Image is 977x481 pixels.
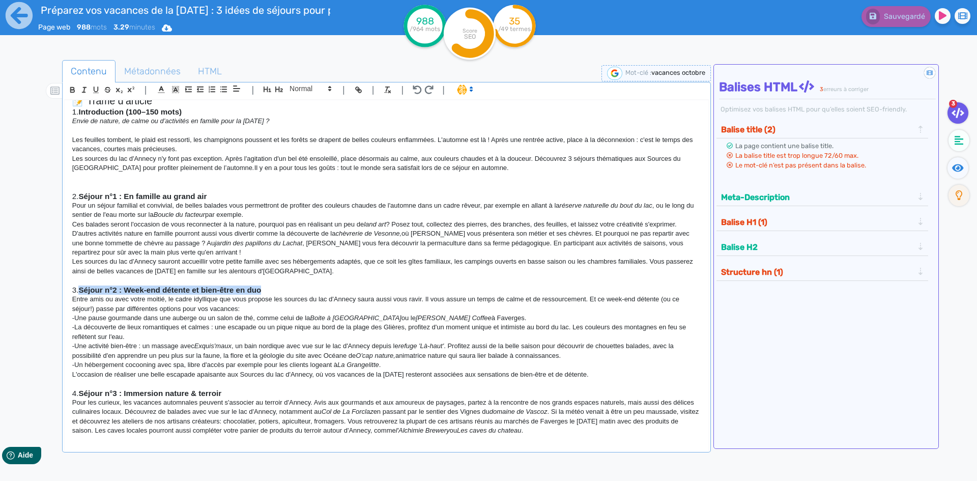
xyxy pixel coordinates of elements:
tspan: 988 [416,15,434,27]
em: O'cap nature, [356,352,395,359]
img: google-serp-logo.png [607,67,622,80]
h3: 1. [72,107,701,117]
em: chèvrerie de Vesonne, [335,230,401,237]
p: -Une activité bien-être : un massage avec , un bain nordique avec vue sur le lac d'Annecy depuis ... [72,342,701,360]
div: Structure hn (1) [718,264,927,280]
span: | [401,83,404,97]
span: La page contient une balise title. [735,142,834,150]
span: mots [77,23,107,32]
span: Le mot-clé n’est pas présent dans la balise. [735,161,866,169]
h3: 2. [72,192,701,201]
p: Les feuilles tombent, le plaid est ressorti, les champignons poussent et les forêts se drapent de... [72,135,701,154]
em: Boite à [GEOGRAPHIC_DATA] [310,314,401,322]
tspan: Score [463,27,477,34]
em: La Grangelitte [337,361,379,369]
span: Aligment [229,82,244,95]
span: | [442,83,445,97]
a: Contenu [62,60,116,83]
a: Métadonnées [116,60,189,83]
em: [PERSON_NAME] Coffee [416,314,492,322]
strong: Séjour n°3 : Immersion nature & terroir [78,389,221,398]
span: La balise title est trop longue 72/60 max. [735,152,858,159]
p: Une fois de retour "à la maison" dans votre hébergement de charme, situé dans un hameau calme, vo... [72,436,701,455]
span: Métadonnées [116,58,189,85]
p: -Une pause gourmande dans une auberge ou un salon de thé, comme celui de la ou le à Faverges. [72,314,701,323]
span: I.Assistant [452,83,476,96]
span: | [342,83,345,97]
h3: 4. [72,389,701,398]
strong: Séjour n°2 : Week-end détente et bien-être en duo [78,286,261,294]
tspan: /49 termes [498,25,531,33]
b: 988 [77,23,91,32]
span: 3 [820,86,823,93]
span: 3 [949,100,957,108]
span: Contenu [63,58,115,85]
input: title [38,2,331,18]
p: -La découverte de lieux romantiques et calmes : une escapade ou un pique nique au bord de la plag... [72,323,701,342]
h4: Balises HTML [719,80,936,95]
span: | [251,83,254,97]
em: jardin des papillons du Lachat [215,239,302,247]
span: | [145,83,147,97]
button: Meta-Description [718,189,916,206]
em: Exquis'maux [194,342,232,350]
em: domaine de Vascoz [490,408,548,415]
span: Page web [38,23,70,32]
p: Les sources du lac d'Annecy n'y font pas exception. Après l'agitation d'un bel été ensoleillé, pl... [72,154,701,173]
div: Balise H1 (1) [718,214,927,231]
em: Boucle du facteur [154,211,205,218]
button: Structure hn (1) [718,264,916,280]
span: | [372,83,375,97]
h3: 3. [72,286,701,295]
em: Les caves du chateau [457,427,521,434]
div: Balise H2 [718,239,927,256]
button: Balise H2 [718,239,916,256]
span: Mot-clé : [625,69,651,76]
span: vacances octobre [651,69,705,76]
em: . [252,164,254,172]
p: Les sources du lac d'Annecy sauront accueillir votre petite famille avec ses hébergements adaptés... [72,257,701,276]
button: Balise H1 (1) [718,214,916,231]
b: 3.29 [113,23,129,32]
tspan: SEO [464,33,476,40]
strong: Introduction (100–150 mots) [78,107,182,116]
p: Entre amis ou avec votre moitié, le cadre idyllique que vous propose les sources du lac d'Annecy ... [72,295,701,314]
em: Col de La Forclaz [322,408,373,415]
tspan: /964 mots [410,25,440,33]
span: erreurs à corriger [823,86,869,93]
div: Optimisez vos balises HTML pour qu’elles soient SEO-friendly. [719,104,936,114]
span: HTML [190,58,230,85]
button: Sauvegardé [861,6,931,27]
em: réserve naturelle du bout du lac [560,202,652,209]
p: L'occasion de réaliser une belle escapade apaisante aux Sources du lac d'Annecy, où vos vacances ... [72,370,701,379]
tspan: 35 [509,15,520,27]
h2: 📝 Trame d’article [72,95,701,107]
a: HTML [189,60,231,83]
p: -Un hébergement cocooning avec spa, libre d'accès par exemple pour les clients logeant à . [72,360,701,370]
div: Balise title (2) [718,121,927,138]
em: refuge 'Là-haut' [398,342,444,350]
p: Pour un séjour familial et convivial, de belles balades vous permettront de profiter des couleurs... [72,201,701,220]
em: l'Alchimie Brewery [396,427,450,434]
button: Balise title (2) [718,121,916,138]
em: land art [364,220,386,228]
span: minutes [113,23,155,32]
p: Pour les curieux, les vacances automnales peuvent s'associer au terroir d'Annecy. Avis aux gourma... [72,398,701,436]
span: Sauvegardé [884,12,925,21]
em: Envie de nature, de calme ou d’activités en famille pour la [DATE] ? [72,117,270,125]
strong: Séjour n°1 : En famille au grand air [78,192,207,201]
div: Meta-Description [718,189,927,206]
p: Ces balades seront l'occasion de vous reconnecter à la nature, pourquoi pas en réalisant un peu d... [72,220,701,258]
